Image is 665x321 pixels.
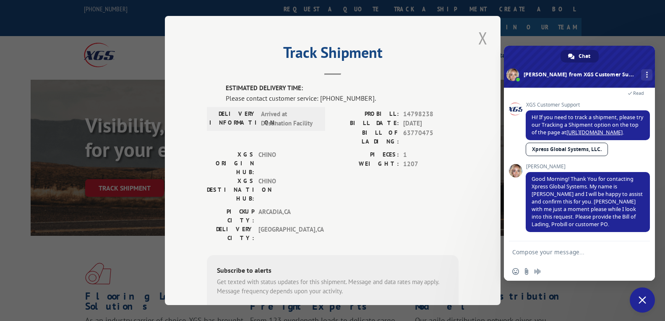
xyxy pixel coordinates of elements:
[258,225,315,243] span: [GEOGRAPHIC_DATA] , CA
[217,265,449,277] div: Subscribe to alerts
[566,129,623,136] a: [URL][DOMAIN_NAME]
[333,119,399,128] label: BILL DATE:
[534,268,541,275] span: Audio message
[523,268,530,275] span: Send a file
[630,287,655,313] a: Close chat
[209,110,257,128] label: DELIVERY INFORMATION:
[207,150,254,177] label: XGS ORIGIN HUB:
[258,150,315,177] span: CHINO
[226,84,459,93] label: ESTIMATED DELIVERY TIME:
[403,128,459,146] span: 63770475
[258,177,315,203] span: CHINO
[532,114,643,136] span: Hi! If you need to track a shipment, please try our Tracking a Shipment option on the top of the ...
[579,50,590,63] span: Chat
[561,50,599,63] a: Chat
[526,164,650,170] span: [PERSON_NAME]
[512,268,519,275] span: Insert an emoji
[403,110,459,119] span: 14798238
[512,241,630,262] textarea: Compose your message...
[217,277,449,296] div: Get texted with status updates for this shipment. Message and data rates may apply. Message frequ...
[207,225,254,243] label: DELIVERY CITY:
[261,110,318,128] span: Arrived at Destination Facility
[258,207,315,225] span: ARCADIA , CA
[333,159,399,169] label: WEIGHT:
[226,93,459,103] div: Please contact customer service: [PHONE_NUMBER].
[207,207,254,225] label: PICKUP CITY:
[333,150,399,160] label: PIECES:
[403,119,459,128] span: [DATE]
[403,159,459,169] span: 1207
[403,150,459,160] span: 1
[526,102,650,108] span: XGS Customer Support
[526,143,608,156] a: Xpress Global Systems, LLC.
[207,177,254,203] label: XGS DESTINATION HUB:
[333,128,399,146] label: BILL OF LADING:
[633,90,644,96] span: Read
[532,175,643,228] span: Good Morning! Thank You for contacting Xpress Global Systems. My name is [PERSON_NAME] and I will...
[333,110,399,119] label: PROBILL:
[476,26,490,50] button: Close modal
[207,47,459,63] h2: Track Shipment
